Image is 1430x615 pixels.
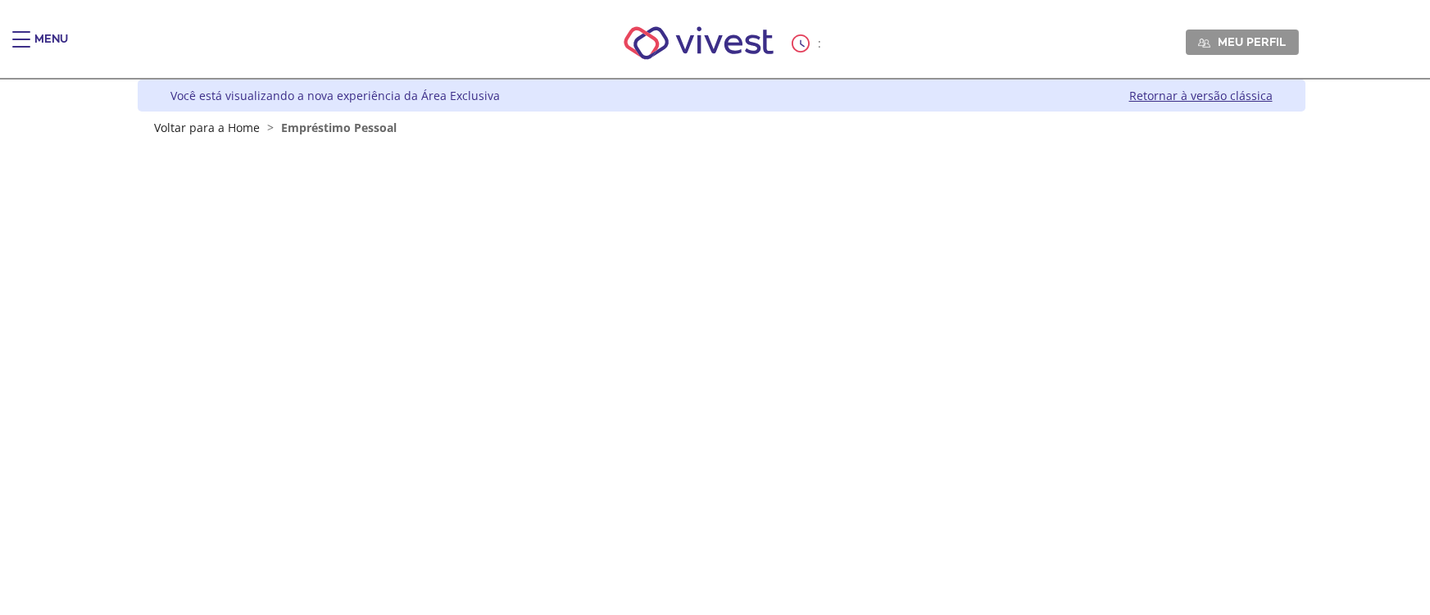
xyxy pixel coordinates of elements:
[1129,88,1273,103] a: Retornar à versão clássica
[1186,30,1299,54] a: Meu perfil
[34,31,68,64] div: Menu
[1218,34,1286,49] span: Meu perfil
[792,34,824,52] div: :
[606,8,792,78] img: Vivest
[263,120,278,135] span: >
[170,88,500,103] div: Você está visualizando a nova experiência da Área Exclusiva
[125,80,1305,615] div: Vivest
[281,120,397,135] span: Empréstimo Pessoal
[1198,37,1210,49] img: Meu perfil
[154,120,260,135] a: Voltar para a Home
